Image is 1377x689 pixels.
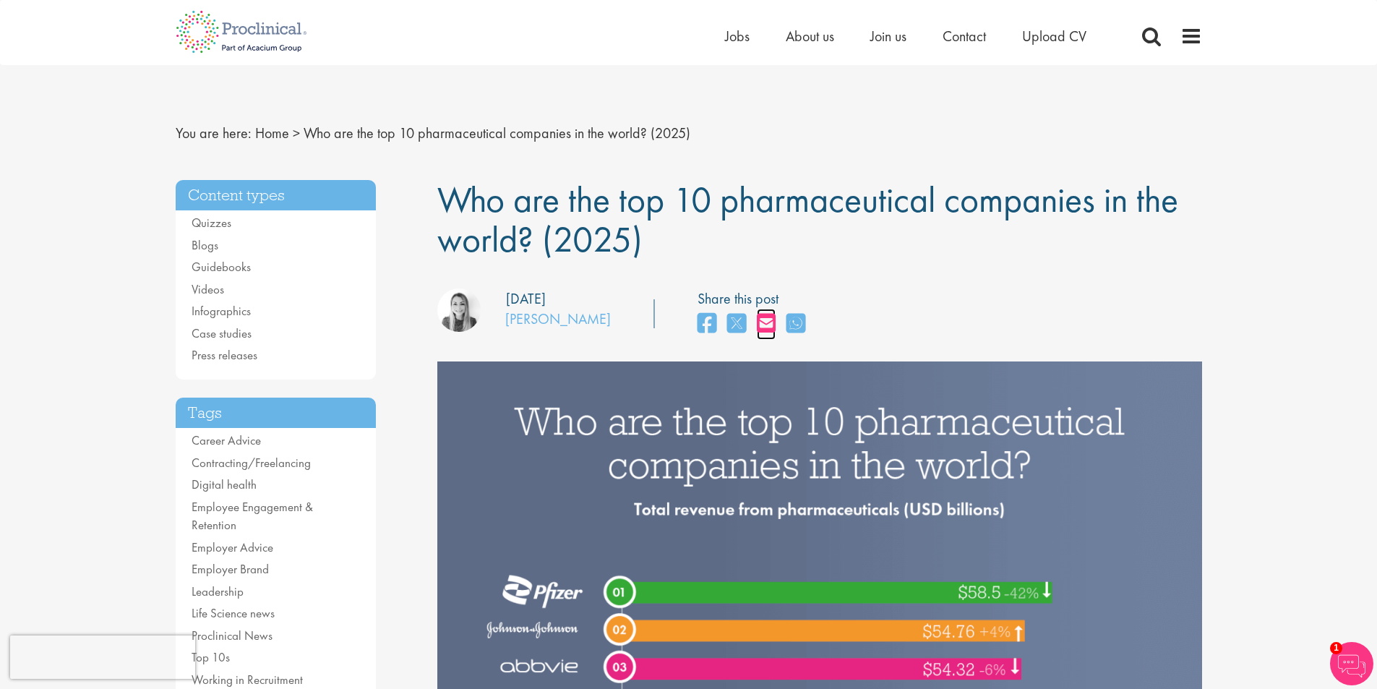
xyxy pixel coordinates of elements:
[786,309,805,340] a: share on whats app
[192,432,261,448] a: Career Advice
[176,180,377,211] h3: Content types
[192,605,275,621] a: Life Science news
[192,649,230,665] a: Top 10s
[727,309,746,340] a: share on twitter
[1330,642,1373,685] img: Chatbot
[176,398,377,429] h3: Tags
[1022,27,1086,46] a: Upload CV
[192,476,257,492] a: Digital health
[698,288,812,309] label: Share this post
[698,309,716,340] a: share on facebook
[757,309,776,340] a: share on email
[192,455,311,471] a: Contracting/Freelancing
[1330,642,1342,654] span: 1
[505,309,611,328] a: [PERSON_NAME]
[304,124,690,142] span: Who are the top 10 pharmaceutical companies in the world? (2025)
[192,672,303,688] a: Working in Recruitment
[192,215,231,231] a: Quizzes
[506,288,546,309] div: [DATE]
[192,499,313,534] a: Employee Engagement & Retention
[192,561,269,577] a: Employer Brand
[437,176,1178,262] span: Who are the top 10 pharmaceutical companies in the world? (2025)
[10,635,195,679] iframe: reCAPTCHA
[192,325,252,341] a: Case studies
[786,27,834,46] a: About us
[725,27,750,46] a: Jobs
[943,27,986,46] a: Contact
[870,27,906,46] a: Join us
[192,303,251,319] a: Infographics
[192,583,244,599] a: Leadership
[192,539,273,555] a: Employer Advice
[293,124,300,142] span: >
[255,124,289,142] a: breadcrumb link
[437,288,481,332] img: Hannah Burke
[192,259,251,275] a: Guidebooks
[192,628,273,643] a: Proclinical News
[176,124,252,142] span: You are here:
[192,281,224,297] a: Videos
[192,237,218,253] a: Blogs
[192,347,257,363] a: Press releases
